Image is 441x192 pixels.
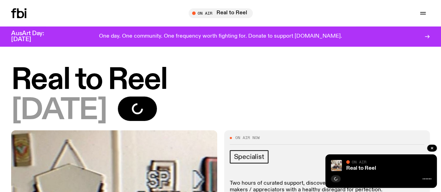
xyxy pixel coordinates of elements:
span: [DATE] [11,97,107,125]
a: Specialist [230,150,268,163]
a: Real to Reel [346,166,376,171]
span: On Air Now [235,136,260,140]
h3: AusArt Day: [DATE] [11,31,56,43]
h1: Real to Reel [11,66,430,94]
button: On AirReal to Reel [189,8,253,18]
span: Specialist [234,153,264,161]
img: Jasper Craig Adams holds a vintage camera to his eye, obscuring his face. He is wearing a grey ju... [331,160,342,171]
p: One day. One community. One frequency worth fighting for. Donate to support [DOMAIN_NAME]. [99,33,342,40]
span: On Air [352,160,366,164]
